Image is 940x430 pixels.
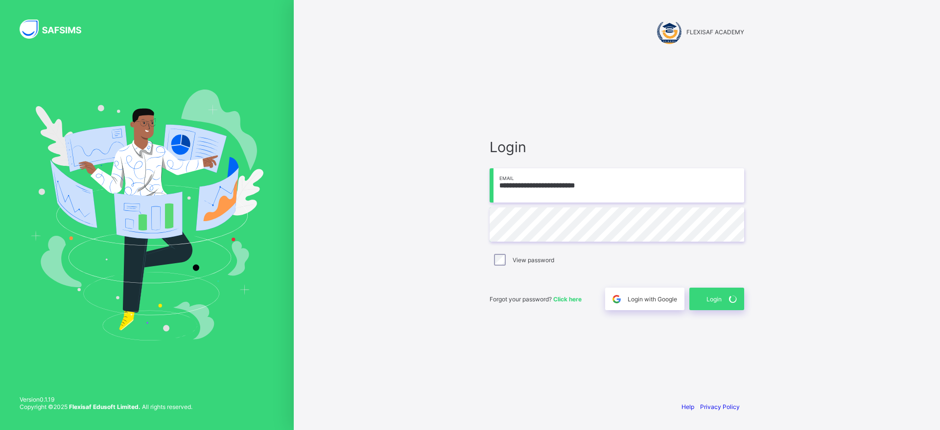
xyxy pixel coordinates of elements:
span: Login with Google [628,295,677,303]
span: Login [490,138,744,156]
label: View password [513,256,554,264]
img: SAFSIMS Logo [20,20,93,39]
img: Hero Image [30,90,263,340]
img: google.396cfc9801f0270233282035f929180a.svg [611,294,622,305]
span: Login [706,295,722,303]
a: Help [681,403,694,410]
strong: Flexisaf Edusoft Limited. [69,403,141,410]
a: Privacy Policy [700,403,740,410]
span: FLEXISAF ACADEMY [686,28,744,36]
span: Copyright © 2025 All rights reserved. [20,403,192,410]
span: Version 0.1.19 [20,396,192,403]
a: Click here [553,295,582,303]
span: Forgot your password? [490,295,582,303]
